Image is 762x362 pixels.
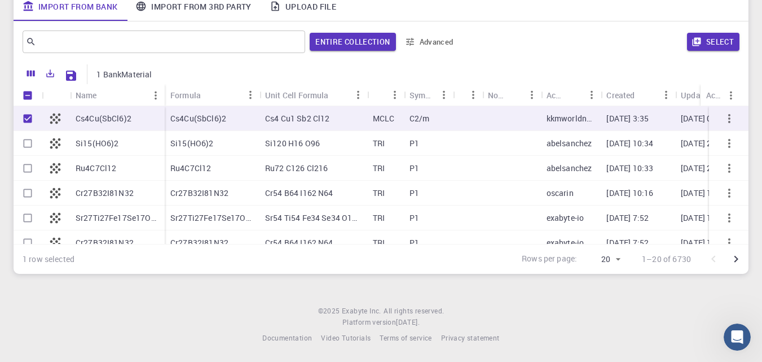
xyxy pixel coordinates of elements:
button: Menu [241,86,259,104]
button: Save Explorer Settings [60,64,82,87]
button: Sort [201,86,219,104]
button: Sort [373,86,391,104]
button: Sort [565,86,583,104]
p: Cs4Cu(SbCl6)2 [170,113,226,124]
a: Privacy statement [441,333,500,344]
p: exabyte-io [547,212,584,224]
button: Menu [657,86,675,104]
button: Menu [523,86,541,104]
button: Columns [21,64,41,82]
div: Name [76,84,97,106]
p: Cs4 Cu1 Sb2 Cl12 [265,113,329,124]
p: [DATE] 10:16 [681,187,728,199]
p: TRI [373,187,385,199]
p: P1 [409,212,419,224]
p: MCLC [373,113,395,124]
button: Menu [435,86,453,104]
button: Menu [464,86,482,104]
p: TRI [373,212,385,224]
div: Unit Cell Formula [265,84,329,106]
p: Cr27B32I81N32 [76,237,134,248]
p: [DATE] 7:52 [606,237,649,248]
p: TRI [373,237,385,248]
button: Select [687,33,739,51]
a: Exabyte Inc. [342,306,381,317]
div: 1 row selected [23,254,74,265]
div: Created [606,84,635,106]
div: Account [547,84,565,106]
p: Ru72 C126 Cl216 [265,163,328,174]
p: Si15(HO6)2 [170,138,214,149]
p: Cr27B32I81N32 [170,187,228,199]
button: Menu [583,86,601,104]
span: Terms of service [380,333,431,342]
span: © 2025 [318,306,342,317]
div: Non-periodic [488,84,505,106]
p: [DATE] 19:52 [681,237,728,248]
p: [DATE] 7:52 [606,212,649,224]
button: Sort [635,86,653,104]
a: [DATE]. [396,317,420,328]
div: Actions [701,84,740,106]
p: [DATE] 3:35 [606,113,649,124]
div: 20 [582,251,624,268]
button: Menu [349,86,367,104]
p: Cs4Cu(SbCl6)2 [76,113,131,124]
p: kkmworldno1 [547,113,596,124]
p: [DATE] 10:33 [606,163,653,174]
iframe: Intercom live chat [724,324,751,351]
span: All rights reserved. [384,306,444,317]
p: abelsanchez [547,163,592,174]
p: Sr54 Ti54 Fe34 Se34 O162 [265,212,362,224]
button: Export [41,64,60,82]
span: Support [23,8,63,18]
div: Symmetry [409,84,435,106]
p: P1 [409,187,419,199]
p: TRI [373,138,385,149]
button: Menu [147,86,165,104]
a: Video Tutorials [321,333,371,344]
button: Sort [329,86,347,104]
p: P1 [409,163,419,174]
span: [DATE] . [396,317,420,326]
p: Ru4C7Cl12 [76,163,116,174]
div: Tags [453,84,482,106]
p: exabyte-io [547,237,584,248]
span: Exabyte Inc. [342,306,381,315]
p: P1 [409,237,419,248]
div: Name [70,84,165,106]
p: Ru4C7Cl12 [170,163,211,174]
p: [DATE] 19:52 [681,212,728,224]
span: Filter throughout whole library including sets (folders) [310,33,395,51]
p: [DATE] 10:34 [606,138,653,149]
p: Cr54 B64 I162 N64 [265,237,333,248]
button: Sort [97,86,115,104]
p: [DATE] 10:16 [606,187,653,199]
p: [DATE] 03:35 [681,113,728,124]
p: Si15(HO6)2 [76,138,119,149]
p: 1–20 of 6730 [642,254,691,265]
a: Terms of service [380,333,431,344]
span: Documentation [262,333,312,342]
p: abelsanchez [547,138,592,149]
p: Rows per page: [522,253,577,266]
div: Non-periodic [482,84,541,106]
span: Privacy statement [441,333,500,342]
p: P1 [409,138,419,149]
div: Account [541,84,601,106]
button: Sort [505,86,523,104]
button: Menu [386,86,404,104]
a: Documentation [262,333,312,344]
div: Updated [681,84,712,106]
p: TRI [373,163,385,174]
p: 1 BankMaterial [96,69,152,80]
div: Symmetry [404,84,453,106]
span: Platform version [342,317,396,328]
div: Actions [706,84,722,106]
div: Created [601,84,675,106]
button: Go to next page [725,248,747,271]
p: Cr54 B64 I162 N64 [265,187,333,199]
div: Formula [170,84,201,106]
p: [DATE] 22:34 [681,138,728,149]
p: Cr27B32I81N32 [76,187,134,199]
